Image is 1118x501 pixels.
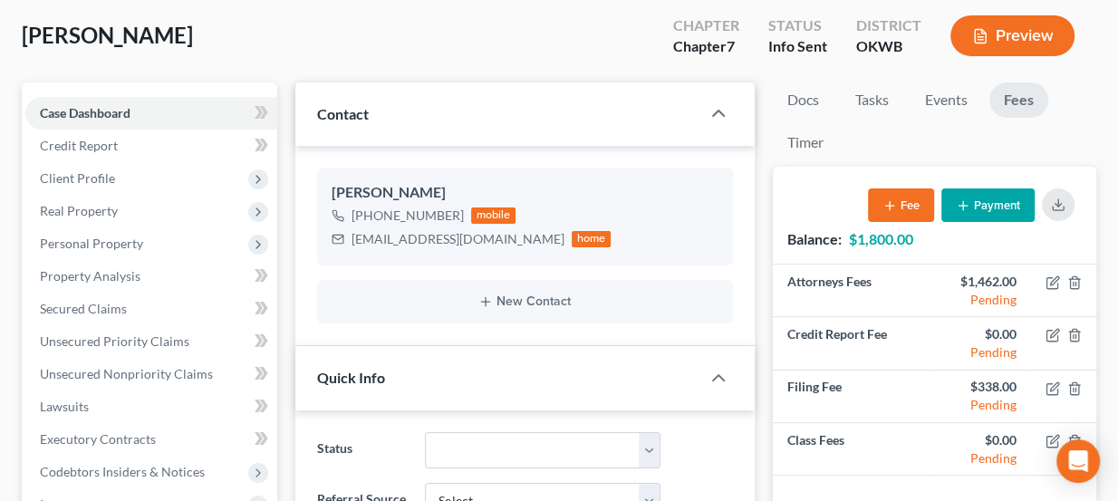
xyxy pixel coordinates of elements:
strong: Balance: [787,230,842,247]
a: Secured Claims [25,293,277,325]
div: Chapter [673,15,739,36]
div: mobile [471,207,516,224]
strong: $1,800.00 [849,230,913,247]
span: Unsecured Nonpriority Claims [40,366,213,381]
label: Status [308,432,417,468]
div: Pending [949,291,1017,309]
button: Fee [868,188,934,222]
span: Codebtors Insiders & Notices [40,464,205,479]
button: Payment [941,188,1035,222]
span: [PERSON_NAME] [22,22,193,48]
div: Open Intercom Messenger [1056,439,1100,483]
a: Lawsuits [25,390,277,423]
a: Timer [773,125,838,160]
span: Executory Contracts [40,431,156,447]
button: Preview [950,15,1075,56]
button: New Contact [332,294,719,309]
td: Class Fees [773,423,934,476]
a: Unsecured Nonpriority Claims [25,358,277,390]
div: $1,462.00 [949,273,1017,291]
a: Docs [773,82,834,118]
div: [PHONE_NUMBER] [352,207,464,225]
div: Chapter [673,36,739,57]
div: $338.00 [949,378,1017,396]
td: Filing Fee [773,370,934,422]
td: Attorneys Fees [773,265,934,317]
div: home [572,231,612,247]
a: Credit Report [25,130,277,162]
span: Property Analysis [40,268,140,284]
div: Pending [949,449,1017,467]
span: Unsecured Priority Claims [40,333,189,349]
span: Personal Property [40,236,143,251]
span: Quick Info [317,369,385,386]
div: Pending [949,343,1017,361]
a: Case Dashboard [25,97,277,130]
span: Lawsuits [40,399,89,414]
span: Secured Claims [40,301,127,316]
div: $0.00 [949,325,1017,343]
div: Pending [949,396,1017,414]
div: [PERSON_NAME] [332,182,719,204]
span: Credit Report [40,138,118,153]
a: Fees [989,82,1048,118]
span: Contact [317,105,369,122]
div: OKWB [856,36,921,57]
div: $0.00 [949,431,1017,449]
div: Status [768,15,827,36]
span: Real Property [40,203,118,218]
span: 7 [727,37,735,54]
a: Tasks [841,82,903,118]
div: District [856,15,921,36]
a: Unsecured Priority Claims [25,325,277,358]
td: Credit Report Fee [773,317,934,370]
div: Info Sent [768,36,827,57]
span: Client Profile [40,170,115,186]
a: Events [911,82,982,118]
a: Property Analysis [25,260,277,293]
span: Case Dashboard [40,105,130,120]
a: Executory Contracts [25,423,277,456]
div: [EMAIL_ADDRESS][DOMAIN_NAME] [352,230,564,248]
